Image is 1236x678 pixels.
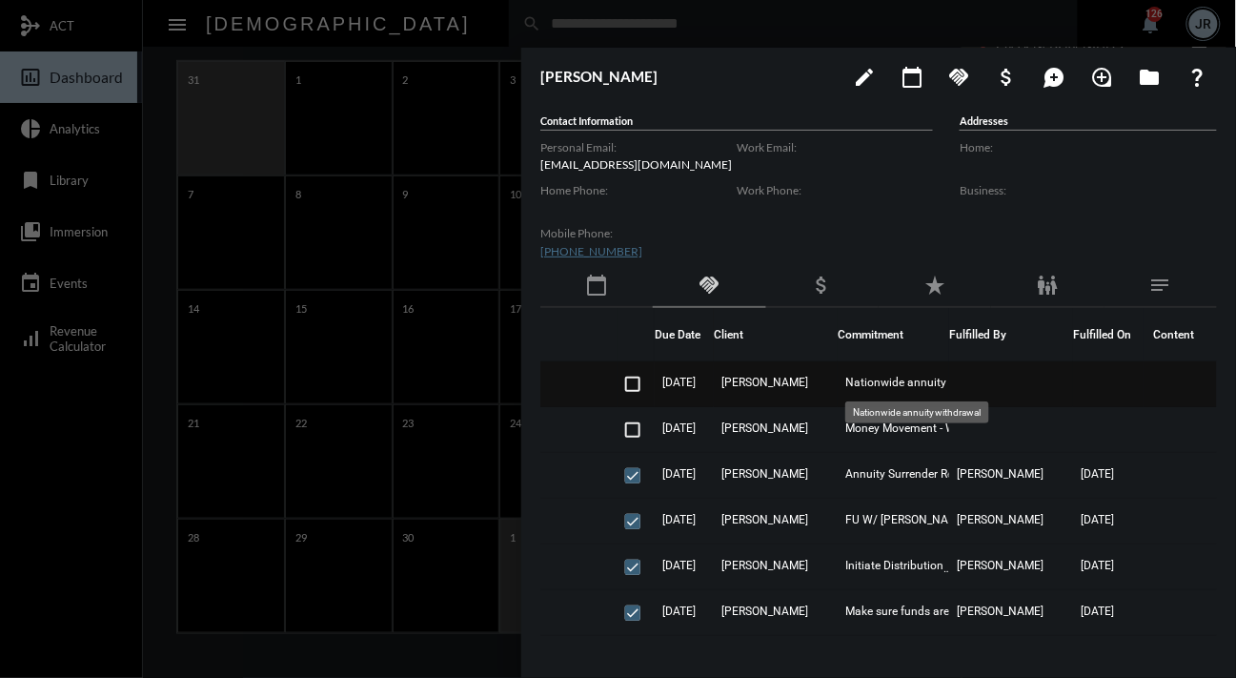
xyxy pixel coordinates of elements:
[721,605,808,618] span: [PERSON_NAME]
[737,183,933,197] label: Work Phone:
[585,274,608,297] mat-icon: calendar_today
[1044,66,1066,89] mat-icon: maps_ugc
[845,57,883,95] button: edit person
[923,274,946,297] mat-icon: star_rate
[941,57,979,95] button: Add Commitment
[1149,274,1172,297] mat-icon: notes
[540,157,737,172] p: [EMAIL_ADDRESS][DOMAIN_NAME]
[540,226,737,240] label: Mobile Phone:
[1081,513,1114,526] span: [DATE]
[662,376,696,389] span: [DATE]
[540,244,642,258] a: [PHONE_NUMBER]
[845,467,982,481] span: Annuity Surrender Request
[960,140,1217,154] label: Home:
[957,467,1044,481] span: [PERSON_NAME]
[721,376,808,389] span: [PERSON_NAME]
[988,57,1026,95] button: Add Business
[949,308,1073,361] th: Fulfilled By
[1179,57,1217,95] button: What If?
[721,467,808,481] span: [PERSON_NAME]
[845,513,967,526] span: FU W/ [PERSON_NAME]
[1139,66,1162,89] mat-icon: folder
[957,605,1044,618] span: [PERSON_NAME]
[893,57,931,95] button: Add meeting
[662,605,696,618] span: [DATE]
[721,559,808,572] span: [PERSON_NAME]
[957,513,1044,526] span: [PERSON_NAME]
[1081,467,1114,481] span: [DATE]
[853,66,876,89] mat-icon: edit
[845,605,1036,618] span: Make sure funds are available in the TUF.
[662,421,696,435] span: [DATE]
[811,274,834,297] mat-icon: attach_money
[845,376,1006,389] span: Nationwide annuity withdrawal
[1186,66,1209,89] mat-icon: question_mark
[845,401,989,423] div: Nationwide annuity withdrawal
[1073,308,1144,361] th: Fulfilled On
[721,513,808,526] span: [PERSON_NAME]
[957,559,1044,572] span: [PERSON_NAME]
[1036,274,1059,297] mat-icon: family_restroom
[960,114,1217,131] h5: Addresses
[1036,57,1074,95] button: Add Mention
[1091,66,1114,89] mat-icon: loupe
[540,140,737,154] label: Personal Email:
[845,559,943,572] span: Initiate Distribution
[948,66,971,89] mat-icon: handshake
[540,68,836,85] h3: [PERSON_NAME]
[540,114,933,131] h5: Contact Information
[960,183,1217,197] label: Business:
[662,559,696,572] span: [DATE]
[655,308,714,361] th: Due Date
[901,66,923,89] mat-icon: calendar_today
[1131,57,1169,95] button: Archives
[540,183,737,197] label: Home Phone:
[714,308,838,361] th: Client
[1084,57,1122,95] button: Add Introduction
[1081,605,1114,618] span: [DATE]
[1081,559,1114,572] span: [DATE]
[737,140,933,154] label: Work Email:
[996,66,1019,89] mat-icon: attach_money
[662,467,696,481] span: [DATE]
[662,513,696,526] span: [DATE]
[721,421,808,435] span: [PERSON_NAME]
[1144,308,1217,361] th: Content
[838,308,949,361] th: Commitment
[698,274,720,297] mat-icon: handshake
